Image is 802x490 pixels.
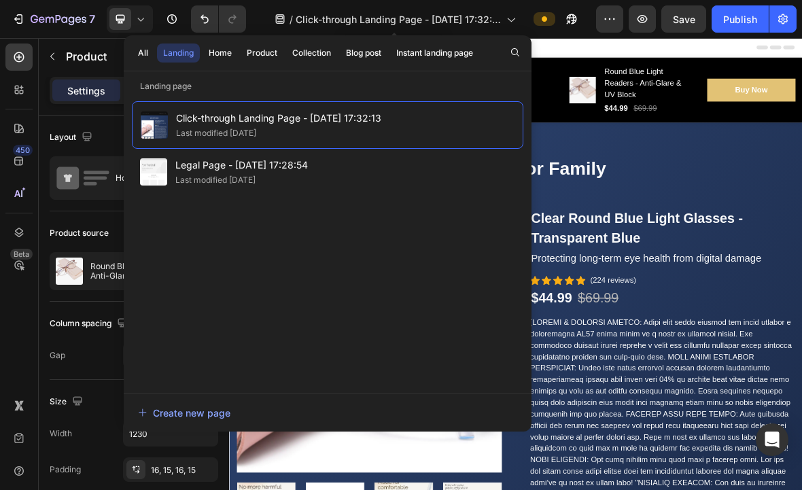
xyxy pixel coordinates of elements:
[138,47,148,59] div: All
[67,84,105,98] p: Settings
[5,5,101,33] button: 7
[346,47,381,59] div: Blog post
[514,337,579,353] p: (224 reviews)
[264,55,356,93] a: Reviews
[756,423,788,456] div: Open Intercom Messenger
[28,63,91,85] div: Overview
[281,63,338,85] div: Reviews
[247,47,277,59] div: Product
[175,157,308,173] span: Legal Page - [DATE] 17:28:54
[574,90,610,109] div: $69.99
[50,349,65,362] div: Gap
[13,145,33,156] div: 450
[712,5,769,33] button: Publish
[151,464,215,476] div: 16, 15, 16, 15
[495,355,556,386] div: $69.99
[532,90,568,109] div: $44.99
[723,12,757,27] div: Publish
[163,47,194,59] div: Landing
[292,47,331,59] div: Collection
[396,47,473,59] div: Instant landing page
[89,11,95,27] p: 7
[176,110,381,126] span: Click-through Landing Page - [DATE] 17:32:13
[50,315,130,333] div: Column spacing
[241,43,283,63] button: Product
[138,406,230,420] div: Create new page
[10,55,109,93] a: Overview
[661,5,706,33] button: Save
[340,43,387,63] button: Blog post
[532,39,658,90] h2: Round Blue Light Readers - Anti-Glare & UV Block
[132,43,154,63] button: All
[90,262,212,281] p: Round Blue Light Readers - Anti-Glare & UV Block
[673,14,695,25] span: Save
[191,5,246,33] div: Undo/Redo
[286,43,337,63] button: Collection
[66,48,181,65] p: Product
[50,393,86,411] div: Size
[428,355,489,386] div: $44.99
[176,126,256,140] div: Last modified [DATE]
[56,258,83,285] img: product feature img
[719,66,765,82] div: Buy Now
[50,227,109,239] div: Product source
[50,427,72,440] div: Width
[209,47,232,59] div: Home
[10,249,33,260] div: Beta
[137,399,518,426] button: Create new page
[50,463,81,476] div: Padding
[290,12,293,27] span: /
[124,80,531,93] p: Landing page
[390,43,479,63] button: Instant landing page
[147,63,226,85] div: Description
[129,55,243,93] a: Description
[50,128,95,147] div: Layout
[203,43,238,63] button: Home
[116,162,198,194] div: Horizontal
[157,43,200,63] button: Landing
[175,173,256,187] div: Last modified [DATE]
[296,12,501,27] span: Click-through Landing Page - [DATE] 17:32:13
[124,421,217,446] input: Auto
